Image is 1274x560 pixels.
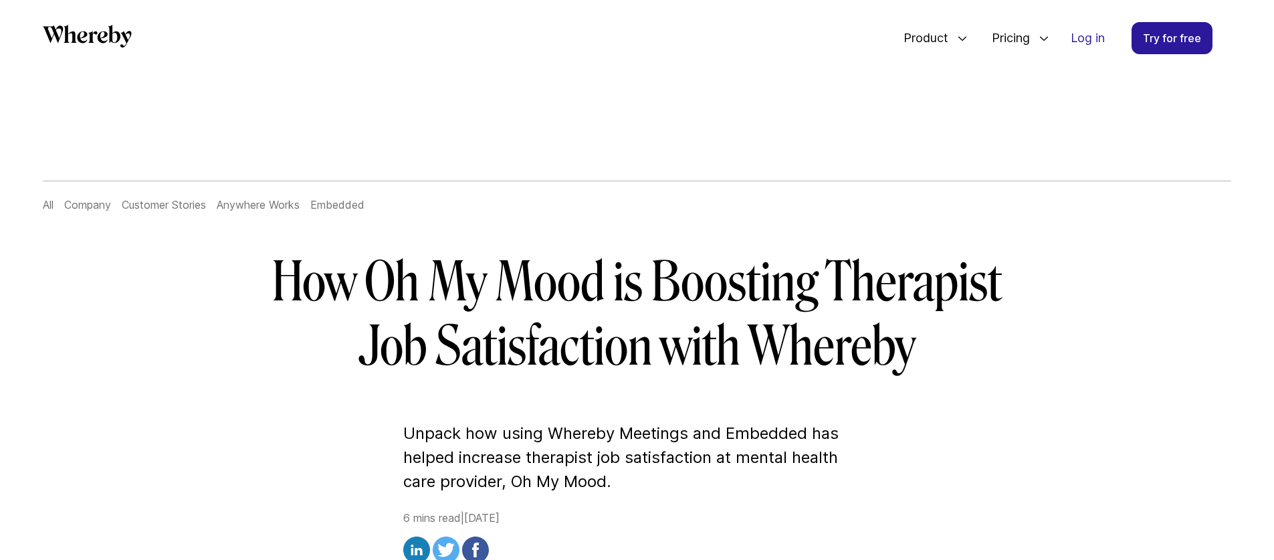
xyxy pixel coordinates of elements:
[403,422,871,494] p: Unpack how using Whereby Meetings and Embedded has helped increase therapist job satisfaction at ...
[43,25,132,48] svg: Whereby
[217,198,300,211] a: Anywhere Works
[43,25,132,52] a: Whereby
[1060,23,1116,54] a: Log in
[978,16,1033,60] span: Pricing
[64,198,111,211] a: Company
[122,198,206,211] a: Customer Stories
[310,198,364,211] a: Embedded
[890,16,952,60] span: Product
[252,250,1023,379] h1: How Oh My Mood is Boosting Therapist Job Satisfaction with Whereby
[1132,22,1212,54] a: Try for free
[43,198,54,211] a: All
